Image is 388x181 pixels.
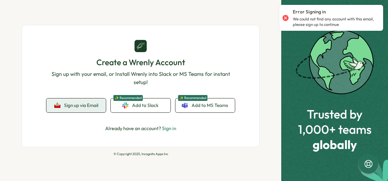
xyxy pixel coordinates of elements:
[293,16,377,27] p: We could not find any account with this email, please sign up to continue
[113,95,143,101] span: ✨ Recommended
[105,125,176,132] p: Already have an account?
[22,152,260,156] p: © Copyright 2025, Incognito Apps Inc
[298,138,372,151] span: globally
[298,107,372,121] span: Trusted by
[178,95,208,101] span: ✨ Recommended
[298,122,372,136] span: 1,000+ teams
[46,70,235,86] p: Sign up with your email, or Install Wrenly into Slack or MS Teams for instant setup!
[192,102,228,109] span: Add to MS Teams
[64,103,98,108] span: Sign up via Email
[293,9,326,15] p: Error Signing in
[46,57,235,68] h1: Create a Wrenly Account
[111,98,170,112] a: ✨ RecommendedAdd to Slack
[175,98,235,112] a: ✨ RecommendedAdd to MS Teams
[162,125,176,131] a: Sign in
[46,98,106,112] button: Sign up via Email
[132,102,159,109] span: Add to Slack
